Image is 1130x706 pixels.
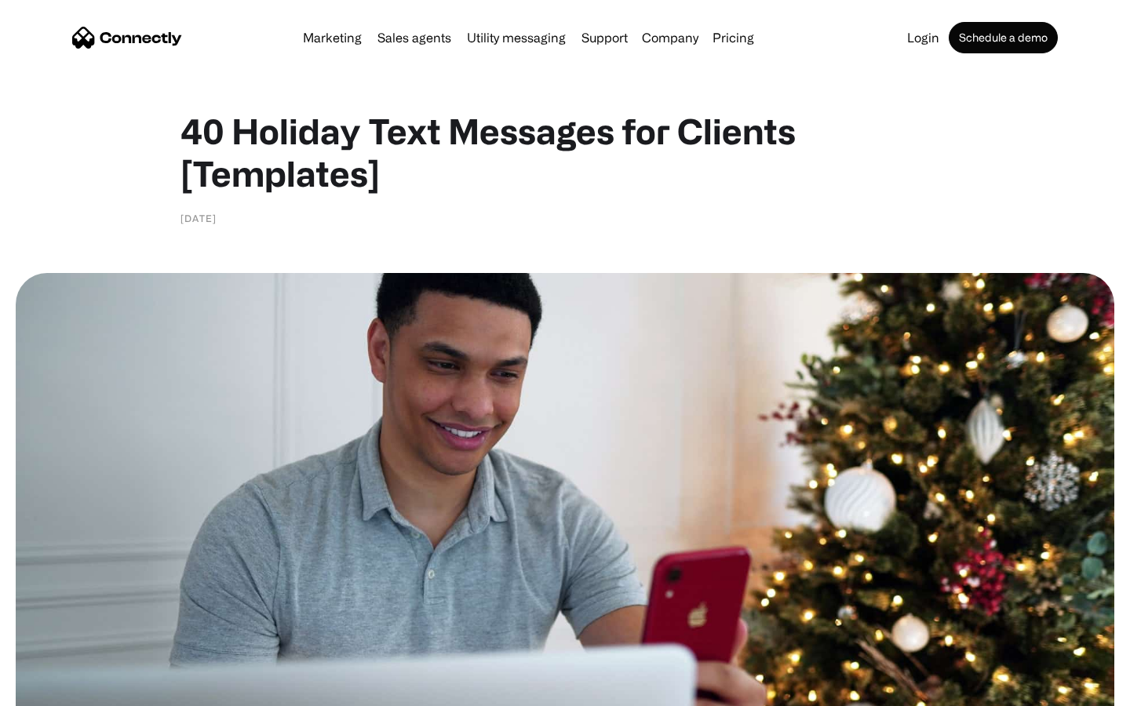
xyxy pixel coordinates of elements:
a: Schedule a demo [949,22,1058,53]
a: Marketing [297,31,368,44]
aside: Language selected: English [16,679,94,701]
a: Utility messaging [461,31,572,44]
a: Support [575,31,634,44]
h1: 40 Holiday Text Messages for Clients [Templates] [180,110,950,195]
div: [DATE] [180,210,217,226]
div: Company [642,27,698,49]
a: Login [901,31,946,44]
a: Pricing [706,31,760,44]
a: Sales agents [371,31,457,44]
ul: Language list [31,679,94,701]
